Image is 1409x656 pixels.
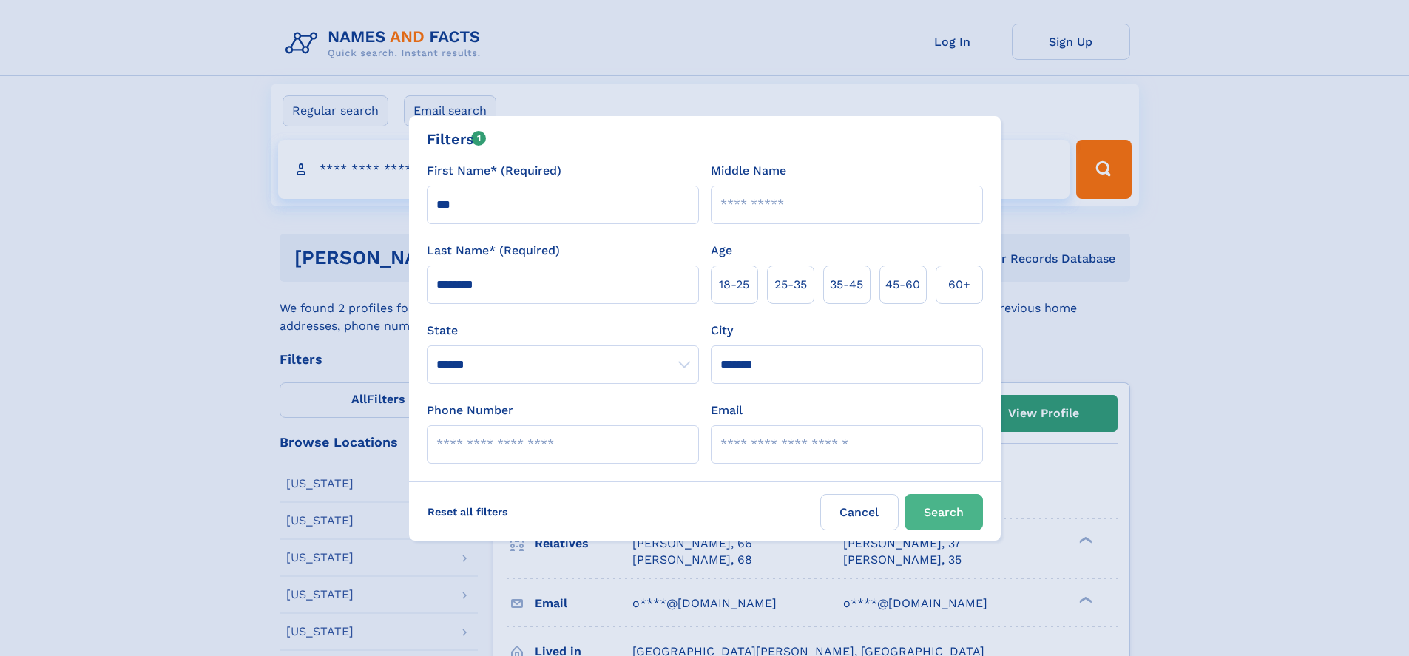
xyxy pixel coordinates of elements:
label: City [711,322,733,339]
label: Middle Name [711,162,786,180]
label: Age [711,242,732,260]
label: State [427,322,699,339]
button: Search [905,494,983,530]
span: 18‑25 [719,276,749,294]
span: 45‑60 [885,276,920,294]
span: 25‑35 [774,276,807,294]
span: 35‑45 [830,276,863,294]
label: Cancel [820,494,899,530]
label: Reset all filters [418,494,518,530]
label: First Name* (Required) [427,162,561,180]
span: 60+ [948,276,970,294]
label: Phone Number [427,402,513,419]
div: Filters [427,128,487,150]
label: Email [711,402,743,419]
label: Last Name* (Required) [427,242,560,260]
